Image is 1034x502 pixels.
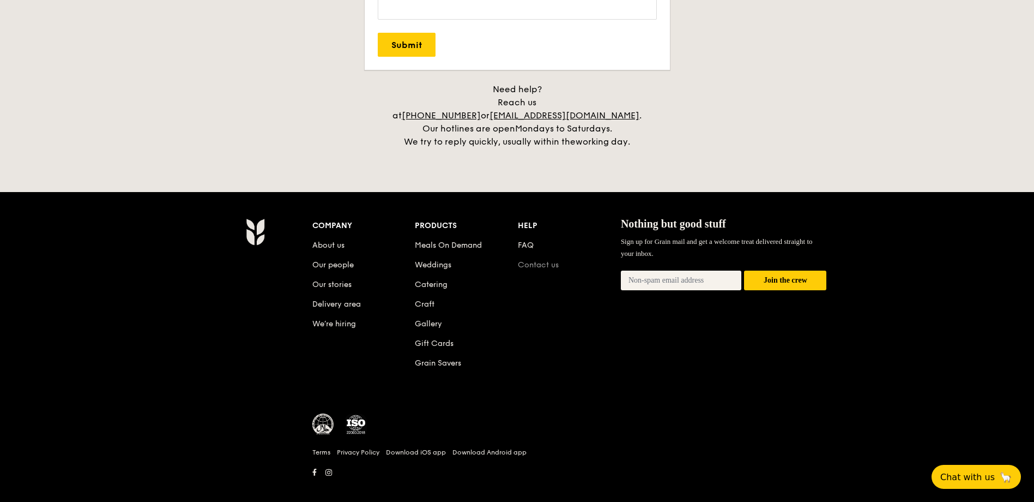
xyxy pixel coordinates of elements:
[415,358,461,368] a: Grain Savers
[415,241,482,250] a: Meals On Demand
[999,471,1012,483] span: 🦙
[312,260,354,270] a: Our people
[312,414,334,435] img: MUIS Halal Certified
[518,241,534,250] a: FAQ
[415,319,442,328] a: Gallery
[515,123,612,134] span: Mondays to Saturdays.
[932,465,1021,489] button: Chat with us🦙
[312,300,361,309] a: Delivery area
[576,136,630,147] span: working day.
[621,218,726,230] span: Nothing but good stuff
[415,339,453,348] a: Gift Cards
[337,448,379,457] a: Privacy Policy
[312,319,356,328] a: We’re hiring
[312,241,344,250] a: About us
[312,280,352,289] a: Our stories
[415,280,448,289] a: Catering
[386,448,446,457] a: Download iOS app
[203,480,831,489] h6: Revision
[489,110,639,121] a: [EMAIL_ADDRESS][DOMAIN_NAME]
[518,260,559,270] a: Contact us
[621,237,813,258] span: Sign up for Grain mail and get a welcome treat delivered straight to your inbox.
[415,218,518,234] div: Products
[744,271,826,291] button: Join the crew
[312,218,415,234] div: Company
[312,448,330,457] a: Terms
[381,83,654,148] div: Need help? Reach us at or . Our hotlines are open We try to reply quickly, usually within the
[415,300,434,309] a: Craft
[345,414,367,435] img: ISO Certified
[246,218,265,246] img: AYc88T3wAAAABJRU5ErkJggg==
[621,271,742,290] input: Non-spam email address
[940,472,995,482] span: Chat with us
[378,33,436,57] input: Submit
[415,260,451,270] a: Weddings
[518,218,621,234] div: Help
[452,448,527,457] a: Download Android app
[402,110,481,121] a: [PHONE_NUMBER]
